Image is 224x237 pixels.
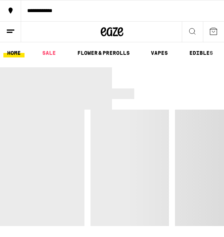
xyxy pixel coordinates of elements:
[186,48,217,57] a: EDIBLES
[147,48,172,57] a: VAPES
[38,48,60,57] a: SALE
[74,48,133,57] a: FLOWER & PREROLLS
[5,5,54,11] span: Hi. Need any help?
[3,48,25,57] a: HOME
